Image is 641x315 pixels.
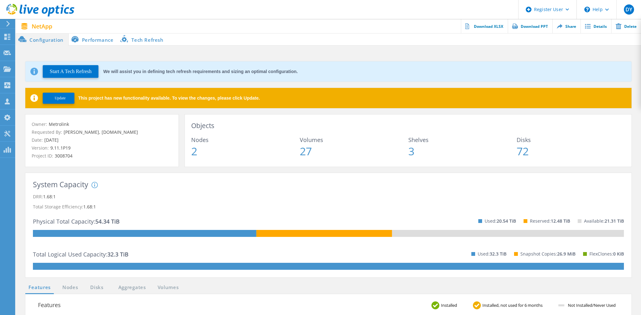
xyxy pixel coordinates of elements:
span: 1.68:1 [83,204,96,210]
p: Owner: [32,121,172,128]
span: Metrolink [47,121,69,127]
a: Volumes [154,284,182,292]
span: 3008704 [53,153,72,159]
a: Aggregates [114,284,150,292]
p: FlexClones: [589,249,624,259]
span: Update [55,96,66,101]
p: Physical Total Capacity: [33,216,120,226]
h3: Objects [191,121,625,131]
p: Used: [485,216,516,226]
span: 32.3 TiB [490,251,506,257]
span: Disks [517,137,625,143]
a: Live Optics Dashboard [6,13,74,18]
span: Nodes [191,137,300,143]
a: Nodes [60,284,80,292]
span: 72 [517,146,625,157]
span: Installed [439,303,463,307]
span: 27 [300,146,408,157]
span: 3 [408,146,517,157]
span: 1.68:1 [43,194,56,200]
h3: System Capacity [33,181,88,188]
p: DRR: [33,192,624,202]
span: Shelves [408,137,517,143]
span: [DATE] [43,137,59,143]
svg: \n [584,7,590,12]
p: Requested By: [32,129,172,136]
a: Share [552,19,581,33]
a: Download PPT [508,19,552,33]
span: 26.9 MiB [557,251,575,257]
a: Delete [611,19,641,33]
p: Used: [478,249,506,259]
button: Update [43,93,74,104]
p: Snapshot Copies: [520,249,575,259]
p: Available: [584,216,624,226]
span: DY [625,7,632,12]
span: 21.31 TiB [605,218,624,224]
h3: Features [38,300,61,309]
p: Project ID: [32,152,172,159]
span: [PERSON_NAME], [DOMAIN_NAME] [62,129,138,135]
span: Installed, not used for 6 months [481,303,549,307]
span: 0 KiB [613,251,624,257]
span: NetApp [32,23,52,29]
span: 2 [191,146,300,157]
span: 32.3 TiB [107,250,129,258]
p: Total Logical Used Capacity: [33,249,129,259]
p: Version: [32,145,172,151]
a: Details [581,19,611,33]
p: Reserved: [530,216,570,226]
p: Date: [32,137,172,144]
span: 12.48 TiB [551,218,570,224]
span: This project has new functionality available. To view the changes, please click Update. [78,96,260,100]
a: Features [25,284,54,292]
span: 9.11.1P19 [49,145,71,151]
a: Disks [88,284,105,292]
button: Start A Tech Refresh [43,65,98,78]
a: Download XLSX [461,19,508,33]
span: Not Installed/Never Used [566,303,622,307]
div: We will assist you in defining tech refresh requirements and sizing an optimal configuration. [103,69,298,74]
p: Total Storage Efficiency: [33,202,624,212]
span: Volumes [300,137,408,143]
span: 20.54 TiB [497,218,516,224]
